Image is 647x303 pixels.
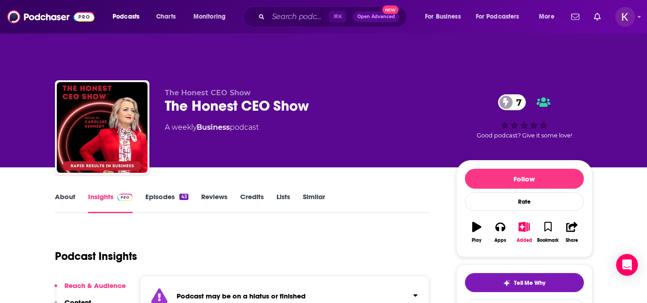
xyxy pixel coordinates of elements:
[357,15,395,19] span: Open Advanced
[539,10,554,23] span: More
[303,192,325,213] a: Similar
[113,10,139,23] span: Podcasts
[156,10,176,23] span: Charts
[566,238,578,243] div: Share
[494,238,506,243] div: Apps
[615,7,635,27] span: Logged in as kwignall
[425,10,461,23] span: For Business
[88,192,133,213] a: InsightsPodchaser Pro
[106,10,151,24] button: open menu
[197,123,230,132] a: Business
[353,11,399,22] button: Open AdvancedNew
[476,10,519,23] span: For Podcasters
[568,9,583,24] a: Show notifications dropdown
[560,216,583,249] button: Share
[477,132,572,139] span: Good podcast? Give it some love!
[456,88,593,145] div: 7Good podcast? Give it some love!
[536,216,560,249] button: Bookmark
[533,10,566,24] button: open menu
[57,82,148,173] img: The Honest CEO Show
[179,194,188,200] div: 43
[512,216,536,249] button: Added
[465,169,584,189] button: Follow
[537,238,558,243] div: Bookmark
[616,254,638,276] div: Open Intercom Messenger
[419,10,472,24] button: open menu
[277,192,290,213] a: Lists
[503,279,510,287] img: tell me why sparkle
[201,192,227,213] a: Reviews
[498,94,526,110] a: 7
[177,292,306,300] strong: Podcast may be on a hiatus or finished
[64,281,126,290] p: Reach & Audience
[7,8,94,25] img: Podchaser - Follow, Share and Rate Podcasts
[268,10,329,24] input: Search podcasts, credits, & more...
[145,192,188,213] a: Episodes43
[150,10,181,24] a: Charts
[252,6,415,27] div: Search podcasts, credits, & more...
[165,88,251,97] span: The Honest CEO Show
[465,273,584,292] button: tell me why sparkleTell Me Why
[117,194,133,201] img: Podchaser Pro
[382,5,399,14] span: New
[517,238,532,243] div: Added
[507,94,526,110] span: 7
[590,9,604,24] a: Show notifications dropdown
[193,10,226,23] span: Monitoring
[489,216,512,249] button: Apps
[465,192,584,211] div: Rate
[615,7,635,27] button: Show profile menu
[187,10,237,24] button: open menu
[240,192,264,213] a: Credits
[55,249,137,263] h1: Podcast Insights
[329,11,346,23] span: ⌘ K
[54,281,126,298] button: Reach & Audience
[465,216,489,249] button: Play
[514,279,545,287] span: Tell Me Why
[55,192,75,213] a: About
[472,238,481,243] div: Play
[470,10,533,24] button: open menu
[165,122,259,133] div: A weekly podcast
[615,7,635,27] img: User Profile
